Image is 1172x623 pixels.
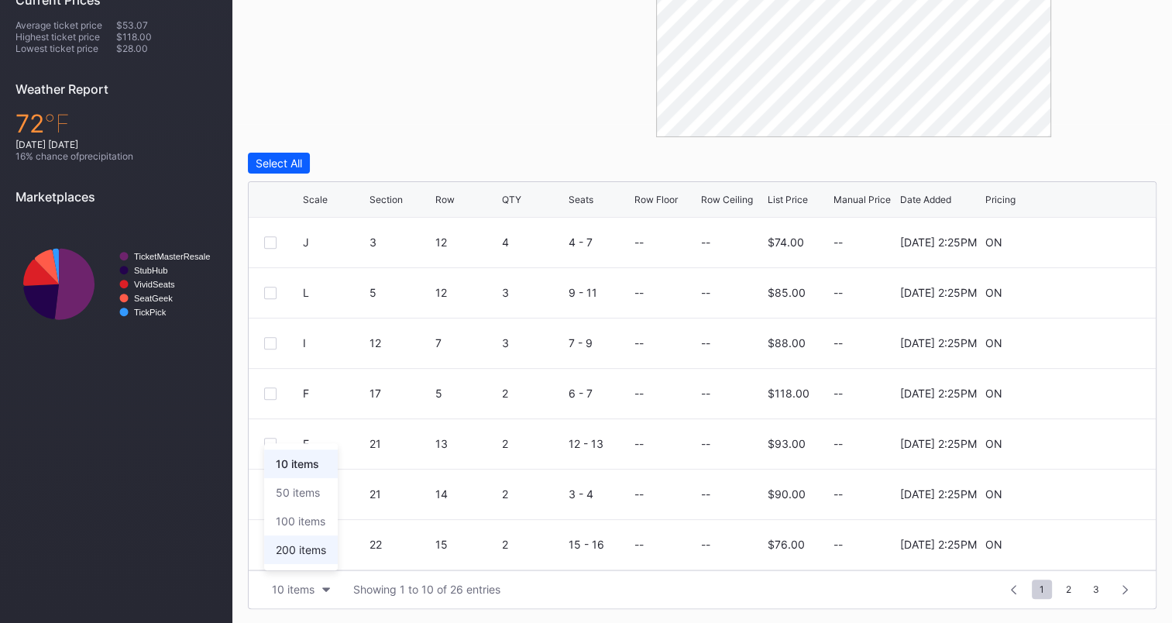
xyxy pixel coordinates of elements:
[1032,580,1052,599] span: 1
[369,487,432,501] div: 21
[900,336,977,349] div: [DATE] 2:25PM
[435,437,498,450] div: 13
[634,538,644,551] div: --
[276,486,320,499] div: 50 items
[15,150,217,162] div: 16 % chance of precipitation
[134,252,210,261] text: TicketMasterResale
[502,487,565,501] div: 2
[353,583,500,596] div: Showing 1 to 10 of 26 entries
[985,336,1002,349] div: ON
[369,387,432,400] div: 17
[369,194,403,205] div: Section
[767,336,805,349] div: $88.00
[767,194,807,205] div: List Price
[435,387,498,400] div: 5
[900,387,977,400] div: [DATE] 2:25PM
[833,387,896,400] div: --
[264,579,338,600] button: 10 items
[701,194,753,205] div: Row Ceiling
[303,286,309,299] div: L
[303,336,306,349] div: I
[303,236,309,249] div: J
[502,236,565,249] div: 4
[256,157,302,170] div: Select All
[767,236,803,249] div: $74.00
[833,487,896,501] div: --
[15,139,217,150] div: [DATE] [DATE]
[767,387,809,400] div: $118.00
[276,515,325,528] div: 100 items
[634,286,644,299] div: --
[634,336,644,349] div: --
[833,286,896,299] div: --
[569,336,631,349] div: 7 - 9
[272,583,314,596] div: 10 items
[502,538,565,551] div: 2
[502,387,565,400] div: 2
[701,487,710,501] div: --
[701,236,710,249] div: --
[435,538,498,551] div: 15
[569,538,631,551] div: 15 - 16
[701,437,710,450] div: --
[767,487,805,501] div: $90.00
[985,194,1015,205] div: Pricing
[985,437,1002,450] div: ON
[303,194,328,205] div: Scale
[303,437,309,450] div: E
[634,487,644,501] div: --
[701,538,710,551] div: --
[900,236,977,249] div: [DATE] 2:25PM
[767,437,805,450] div: $93.00
[833,194,891,205] div: Manual Price
[985,387,1002,400] div: ON
[900,487,977,501] div: [DATE] 2:25PM
[1085,580,1107,599] span: 3
[634,437,644,450] div: --
[634,236,644,249] div: --
[985,286,1002,299] div: ON
[276,457,319,470] div: 10 items
[502,286,565,299] div: 3
[833,538,896,551] div: --
[435,336,498,349] div: 7
[134,280,175,289] text: VividSeats
[134,294,173,303] text: SeatGeek
[569,236,631,249] div: 4 - 7
[435,487,498,501] div: 14
[369,286,432,299] div: 5
[303,387,309,400] div: F
[15,189,217,205] div: Marketplaces
[435,286,498,299] div: 12
[701,286,710,299] div: --
[276,543,326,556] div: 200 items
[502,336,565,349] div: 3
[833,236,896,249] div: --
[502,437,565,450] div: 2
[1058,580,1079,599] span: 2
[369,538,432,551] div: 22
[767,538,804,551] div: $76.00
[767,286,805,299] div: $85.00
[435,236,498,249] div: 12
[833,336,896,349] div: --
[569,487,631,501] div: 3 - 4
[985,236,1002,249] div: ON
[369,437,432,450] div: 21
[900,286,977,299] div: [DATE] 2:25PM
[15,216,217,352] svg: Chart title
[701,336,710,349] div: --
[569,437,631,450] div: 12 - 13
[900,194,951,205] div: Date Added
[134,266,168,275] text: StubHub
[248,153,310,174] button: Select All
[701,387,710,400] div: --
[502,194,521,205] div: QTY
[900,538,977,551] div: [DATE] 2:25PM
[634,387,644,400] div: --
[134,308,167,317] text: TickPick
[985,538,1002,551] div: ON
[900,437,977,450] div: [DATE] 2:25PM
[369,236,432,249] div: 3
[833,437,896,450] div: --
